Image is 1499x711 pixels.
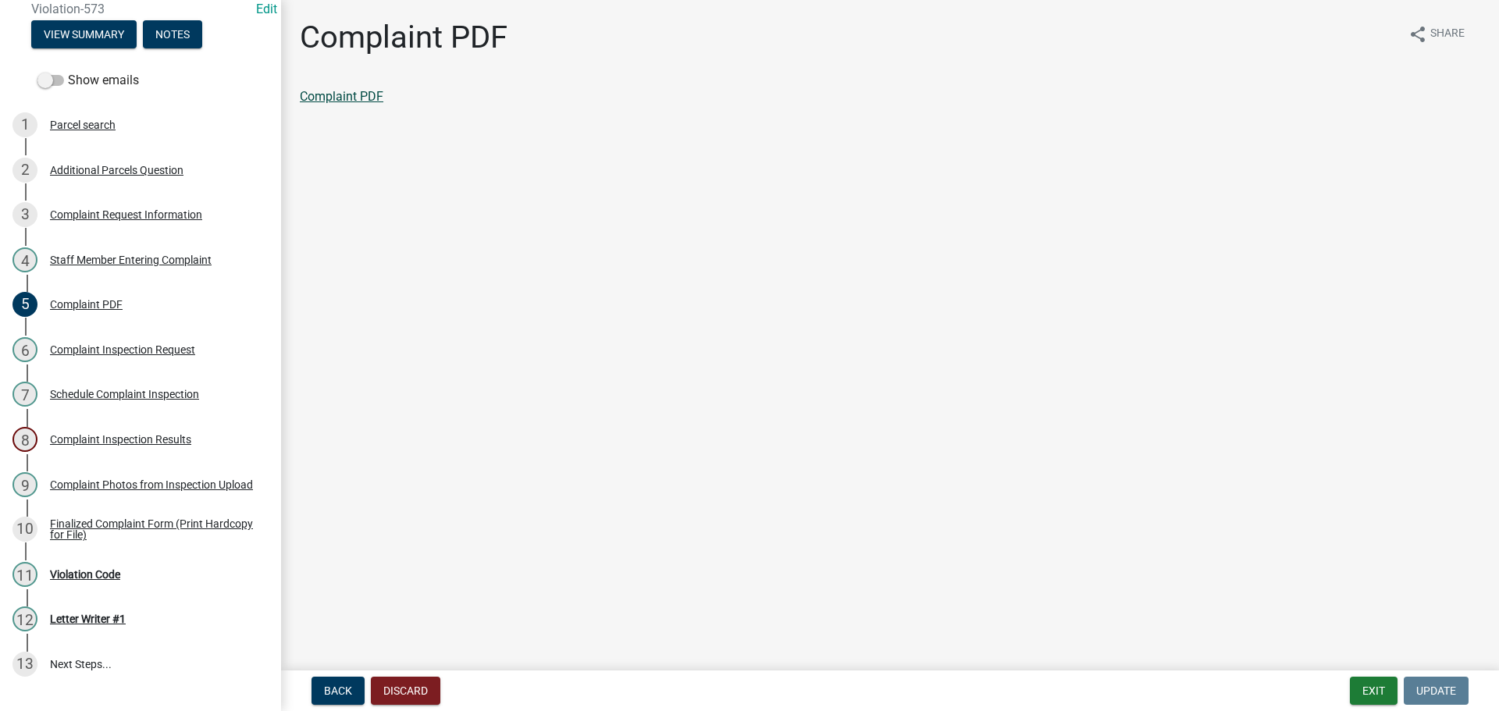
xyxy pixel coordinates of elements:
[50,434,191,445] div: Complaint Inspection Results
[12,202,37,227] div: 3
[324,684,352,697] span: Back
[12,562,37,587] div: 11
[50,613,126,624] div: Letter Writer #1
[12,247,37,272] div: 4
[50,518,256,540] div: Finalized Complaint Form (Print Hardcopy for File)
[50,254,212,265] div: Staff Member Entering Complaint
[12,517,37,542] div: 10
[50,569,120,580] div: Violation Code
[31,2,250,16] span: Violation-573
[31,29,137,41] wm-modal-confirm: Summary
[300,19,507,56] h1: Complaint PDF
[12,382,37,407] div: 7
[50,389,199,400] div: Schedule Complaint Inspection
[50,119,116,130] div: Parcel search
[50,165,183,176] div: Additional Parcels Question
[12,472,37,497] div: 9
[12,112,37,137] div: 1
[12,337,37,362] div: 6
[1430,25,1465,44] span: Share
[50,209,202,220] div: Complaint Request Information
[1396,19,1477,49] button: shareShare
[50,299,123,310] div: Complaint PDF
[31,20,137,48] button: View Summary
[256,2,277,16] wm-modal-confirm: Edit Application Number
[50,479,253,490] div: Complaint Photos from Inspection Upload
[12,427,37,452] div: 8
[143,20,202,48] button: Notes
[1404,677,1469,705] button: Update
[12,158,37,183] div: 2
[1350,677,1398,705] button: Exit
[1408,25,1427,44] i: share
[371,677,440,705] button: Discard
[143,29,202,41] wm-modal-confirm: Notes
[12,292,37,317] div: 5
[1416,684,1456,697] span: Update
[12,652,37,677] div: 13
[37,71,139,90] label: Show emails
[256,2,277,16] a: Edit
[312,677,365,705] button: Back
[50,344,195,355] div: Complaint Inspection Request
[300,89,383,104] a: Complaint PDF
[12,606,37,631] div: 12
